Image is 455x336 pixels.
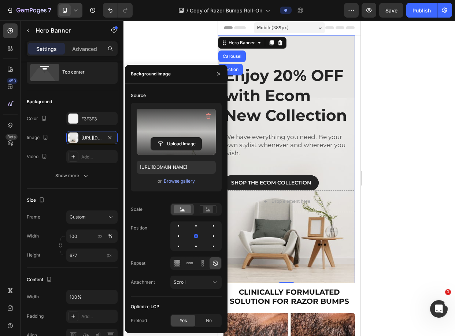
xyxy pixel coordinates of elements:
div: Show more [55,172,89,179]
input: px% [66,229,118,243]
div: Scale [131,206,143,213]
label: Width [27,233,39,239]
div: Attachment [131,279,155,285]
p: 7 [48,6,51,15]
div: Image [27,133,50,143]
label: Frame [27,214,40,220]
div: px [97,233,103,239]
div: Publish [413,7,431,14]
div: Top center [62,64,107,81]
div: Undo/Redo [103,3,133,18]
div: Size [27,195,46,205]
div: Preload [131,317,147,324]
div: F3F3F3 [81,116,116,122]
iframe: Design area [218,20,360,336]
button: Custom [66,210,118,224]
iframe: Intercom live chat [430,300,448,318]
span: / [186,7,188,14]
div: % [108,233,112,239]
label: Height [27,252,40,258]
div: Add... [81,154,116,160]
span: Copy of Razor Bumps Roll-On [190,7,262,14]
span: Yes [180,317,187,324]
div: Source [131,92,146,99]
p: Settings [36,45,57,53]
div: Content [27,275,53,285]
input: px [66,249,118,262]
div: Browse gallery [164,178,195,184]
input: Auto [67,290,117,303]
input: https://example.com/image.jpg [137,161,216,174]
div: Position [131,225,147,231]
div: Add... [81,313,116,320]
span: Scroll [174,279,186,285]
button: Browse gallery [163,178,195,185]
div: Width [27,294,39,300]
button: Show more [27,169,118,182]
div: Beta [5,134,18,140]
button: Publish [406,3,437,18]
button: Scroll [170,276,222,289]
span: or [158,177,162,186]
div: 450 [7,78,18,84]
div: Video [27,152,49,162]
button: Save [379,3,403,18]
div: Background [27,98,52,105]
p: Hero Banner [36,26,98,35]
div: Padding [27,313,44,320]
button: % [96,232,104,240]
span: px [107,252,112,258]
span: Custom [70,214,86,220]
span: Save [385,7,397,14]
div: [URL][DOMAIN_NAME] [81,135,103,141]
div: Color [27,114,48,124]
span: 1 [445,289,451,295]
div: Repeat [131,260,145,266]
button: px [106,232,115,240]
button: 7 [3,3,55,18]
span: No [206,317,212,324]
div: Optimize LCP [131,303,159,310]
div: Background image [131,71,171,77]
p: Advanced [72,45,97,53]
button: Upload Image [151,137,202,150]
